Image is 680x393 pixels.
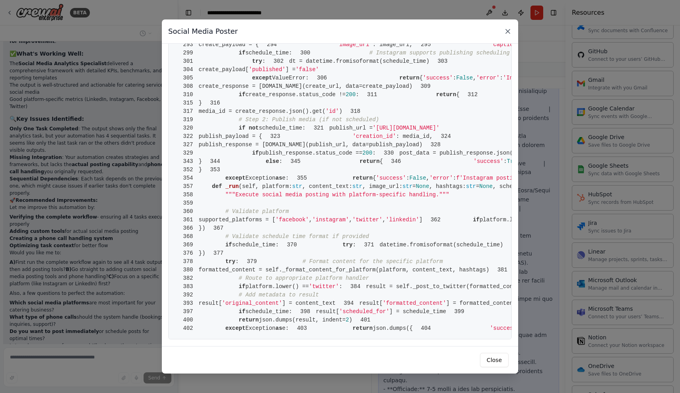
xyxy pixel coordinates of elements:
[175,158,202,165] span: }
[175,249,199,257] span: 376
[339,283,342,290] span: :
[456,75,473,81] span: False
[383,157,407,166] span: 346
[242,183,292,190] span: self, platform:
[245,283,309,290] span: platform.lower() ==
[175,141,422,148] span: publish_response = [DOMAIN_NAME](publish_url, data=publish_payload)
[199,66,249,73] span: create_payload[
[175,91,199,99] span: 310
[376,175,406,181] span: 'success'
[476,183,479,190] span: =
[412,183,416,190] span: =
[416,183,429,190] span: None
[175,174,199,182] span: 354
[349,217,352,223] span: ,
[175,166,202,173] span: }
[346,91,356,98] span: 200
[202,99,226,107] span: 316
[353,242,356,248] span: :
[175,324,199,333] span: 402
[225,233,369,240] span: # Validate schedule time format if provided
[292,308,316,316] span: 398
[175,82,199,91] span: 308
[262,58,265,64] span: :
[489,266,513,274] span: 381
[289,174,313,182] span: 355
[205,224,229,232] span: 367
[419,217,422,223] span: ]
[336,41,373,48] span: 'image_url'
[479,183,493,190] span: None
[245,308,292,315] span: schedule_time:
[259,317,346,323] span: json.dumps(result, indent=
[259,125,306,131] span: schedule_time:
[225,325,245,331] span: except
[282,157,306,166] span: 345
[252,58,262,64] span: try
[433,132,457,141] span: 324
[245,50,292,56] span: schedule_time:
[342,107,366,116] span: 318
[175,207,199,216] span: 360
[303,258,443,265] span: # Format content for the specific platform
[413,41,437,49] span: 295
[399,75,419,81] span: return
[493,183,546,190] span: , schedule_time:
[356,91,359,98] span: :
[175,133,262,139] span: publish_payload = {
[175,267,489,273] span: formatted_content = self._format_content_for_platform(platform, content_text, hashtags)
[436,91,456,98] span: return
[249,66,286,73] span: 'published'
[359,91,383,99] span: 311
[359,158,379,165] span: return
[175,274,199,283] span: 382
[259,41,283,49] span: 294
[503,158,507,165] span: :
[426,175,429,181] span: ,
[239,308,245,315] span: if
[239,125,245,131] span: if
[383,300,446,306] span: 'formatted_content'
[175,99,199,107] span: 315
[476,75,500,81] span: 'error'
[429,57,453,66] span: 303
[225,258,235,265] span: try
[202,166,226,174] span: 353
[276,175,282,181] span: as
[316,308,339,315] span: result[
[175,291,199,299] span: 392
[276,325,282,331] span: as
[359,300,383,306] span: result[
[466,183,476,190] span: str
[353,175,373,181] span: return
[232,242,279,248] span: schedule_time:
[309,217,312,223] span: ,
[245,91,346,98] span: create_response.status_code !=
[239,183,242,190] span: (
[480,217,533,223] span: platform.lower()
[312,217,349,223] span: 'instagram'
[389,308,446,315] span: ] = schedule_time
[352,316,376,324] span: 401
[422,141,446,149] span: 328
[259,150,362,156] span: publish_response.status_code ==
[175,83,412,89] span: create_response = [DOMAIN_NAME](create_url, data=create_payload)
[279,158,282,165] span: :
[225,208,289,215] span: # Validate platform
[262,132,286,141] span: 323
[212,183,222,190] span: def
[362,183,402,190] span: , image_url:
[175,149,199,157] span: 329
[402,183,412,190] span: str
[266,57,289,66] span: 302
[199,217,276,223] span: supported_platforms = [
[346,317,349,323] span: 2
[373,41,413,48] span: : image_url,
[446,300,516,306] span: ] = formatted_content
[249,125,259,131] span: not
[373,175,376,181] span: {
[456,91,459,98] span: {
[490,325,520,331] span: 'success'
[175,166,199,174] span: 352
[429,183,466,190] span: , hashtags:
